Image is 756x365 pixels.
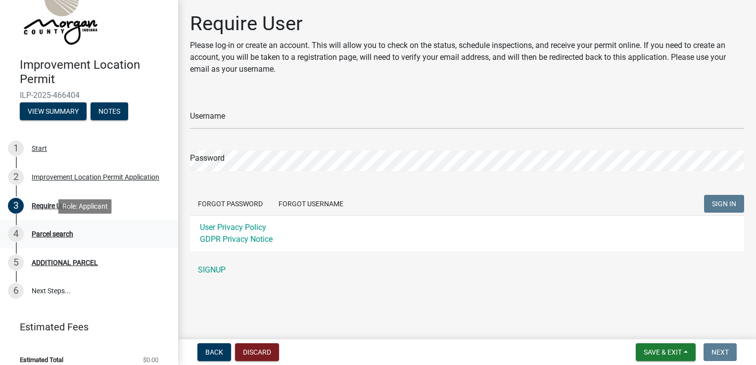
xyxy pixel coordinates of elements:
div: Parcel search [32,230,73,237]
div: Require User [32,202,70,209]
button: Discard [235,343,279,361]
div: Start [32,145,47,152]
button: SIGN IN [704,195,744,213]
a: Estimated Fees [8,317,162,337]
button: View Summary [20,102,87,120]
a: SIGNUP [190,260,744,280]
span: SIGN IN [712,200,736,208]
div: 1 [8,140,24,156]
wm-modal-confirm: Summary [20,108,87,116]
div: ADDITIONAL PARCEL [32,259,98,266]
div: 5 [8,255,24,271]
p: Please log-in or create an account. This will allow you to check on the status, schedule inspecti... [190,40,744,75]
div: Improvement Location Permit Application [32,174,159,181]
button: Save & Exit [636,343,696,361]
span: ILP-2025-466404 [20,91,158,100]
div: 3 [8,198,24,214]
button: Back [197,343,231,361]
a: User Privacy Policy [200,223,266,232]
span: $0.00 [143,357,158,363]
button: Next [704,343,737,361]
button: Notes [91,102,128,120]
div: 2 [8,169,24,185]
a: GDPR Privacy Notice [200,234,273,244]
button: Forgot Username [271,195,351,213]
h4: Improvement Location Permit [20,58,170,87]
h1: Require User [190,12,744,36]
button: Forgot Password [190,195,271,213]
span: Estimated Total [20,357,63,363]
div: 6 [8,283,24,299]
div: Role: Applicant [58,199,112,214]
span: Save & Exit [644,348,682,356]
span: Back [205,348,223,356]
span: Next [711,348,729,356]
div: 4 [8,226,24,242]
wm-modal-confirm: Notes [91,108,128,116]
